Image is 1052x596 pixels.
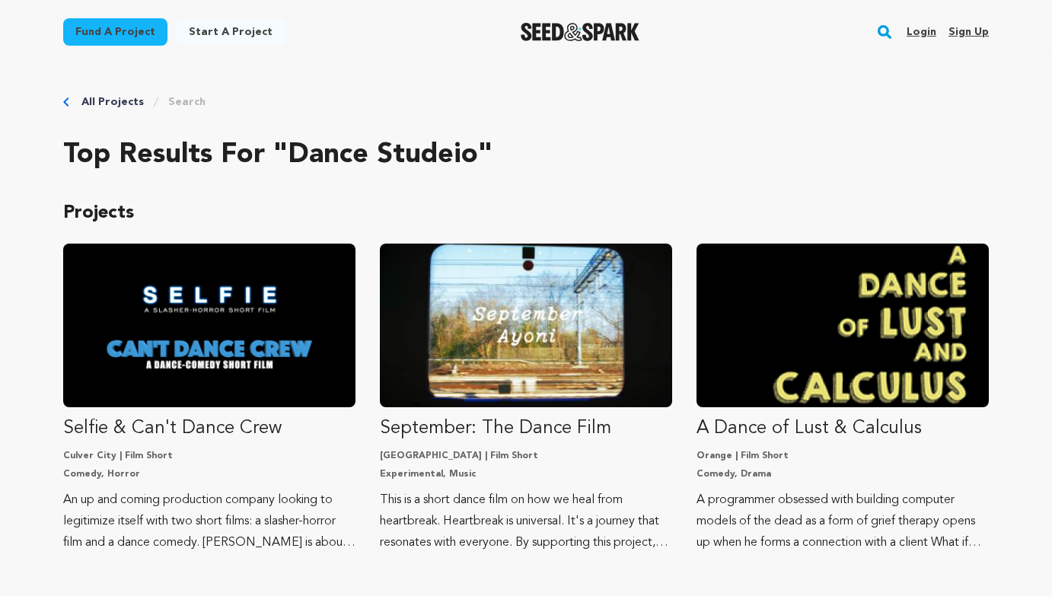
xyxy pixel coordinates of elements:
[63,94,989,110] div: Breadcrumb
[168,94,206,110] a: Search
[948,20,989,44] a: Sign up
[521,23,640,41] img: Seed&Spark Logo Dark Mode
[63,489,355,553] p: An up and coming production company looking to legitimize itself with two short films: a slasher-...
[697,450,989,462] p: Orange | Film Short
[380,450,672,462] p: [GEOGRAPHIC_DATA] | Film Short
[697,468,989,480] p: Comedy, Drama
[907,20,936,44] a: Login
[63,468,355,480] p: Comedy, Horror
[63,450,355,462] p: Culver City | Film Short
[697,489,989,553] p: A programmer obsessed with building computer models of the dead as a form of grief therapy opens ...
[177,18,285,46] a: Start a project
[380,244,672,553] a: Fund September: The Dance Film
[380,468,672,480] p: Experimental, Music
[380,416,672,441] p: September: The Dance Film
[380,489,672,553] p: This is a short dance film on how we heal from heartbreak. Heartbreak is universal. It's a journe...
[63,416,355,441] p: Selfie & Can't Dance Crew
[697,244,989,553] a: Fund A Dance of Lust &amp; Calculus
[521,23,640,41] a: Seed&Spark Homepage
[81,94,144,110] a: All Projects
[63,201,989,225] p: Projects
[63,18,167,46] a: Fund a project
[63,140,989,171] h2: Top results for "dance studeio"
[63,244,355,553] a: Fund Selfie &amp; Can&#039;t Dance Crew
[697,416,989,441] p: A Dance of Lust & Calculus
